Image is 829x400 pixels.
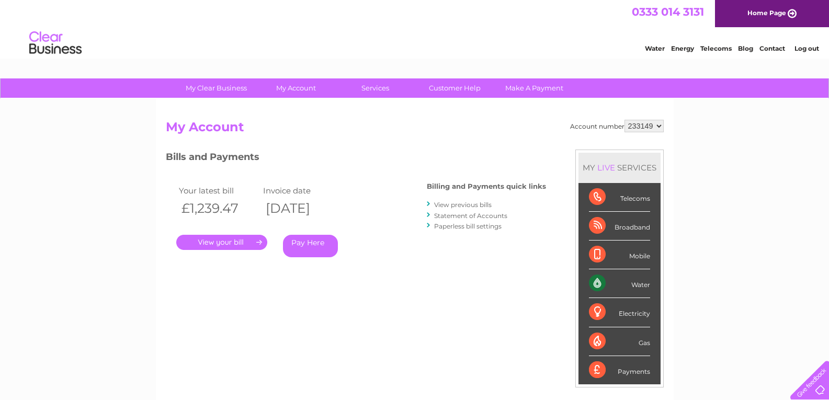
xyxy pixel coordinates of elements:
[595,163,617,173] div: LIVE
[434,212,507,220] a: Statement of Accounts
[176,235,267,250] a: .
[260,198,345,219] th: [DATE]
[166,120,664,140] h2: My Account
[29,27,82,59] img: logo.png
[794,44,819,52] a: Log out
[434,222,502,230] a: Paperless bill settings
[589,327,650,356] div: Gas
[283,235,338,257] a: Pay Here
[671,44,694,52] a: Energy
[168,6,662,51] div: Clear Business is a trading name of Verastar Limited (registered in [GEOGRAPHIC_DATA] No. 3667643...
[700,44,732,52] a: Telecoms
[176,198,260,219] th: £1,239.47
[412,78,498,98] a: Customer Help
[589,298,650,327] div: Electricity
[632,5,704,18] a: 0333 014 3131
[589,241,650,269] div: Mobile
[253,78,339,98] a: My Account
[176,184,260,198] td: Your latest bill
[173,78,259,98] a: My Clear Business
[645,44,665,52] a: Water
[260,184,345,198] td: Invoice date
[589,183,650,212] div: Telecoms
[738,44,753,52] a: Blog
[434,201,492,209] a: View previous bills
[570,120,664,132] div: Account number
[578,153,661,182] div: MY SERVICES
[589,212,650,241] div: Broadband
[332,78,418,98] a: Services
[427,182,546,190] h4: Billing and Payments quick links
[491,78,577,98] a: Make A Payment
[166,150,546,168] h3: Bills and Payments
[589,356,650,384] div: Payments
[759,44,785,52] a: Contact
[589,269,650,298] div: Water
